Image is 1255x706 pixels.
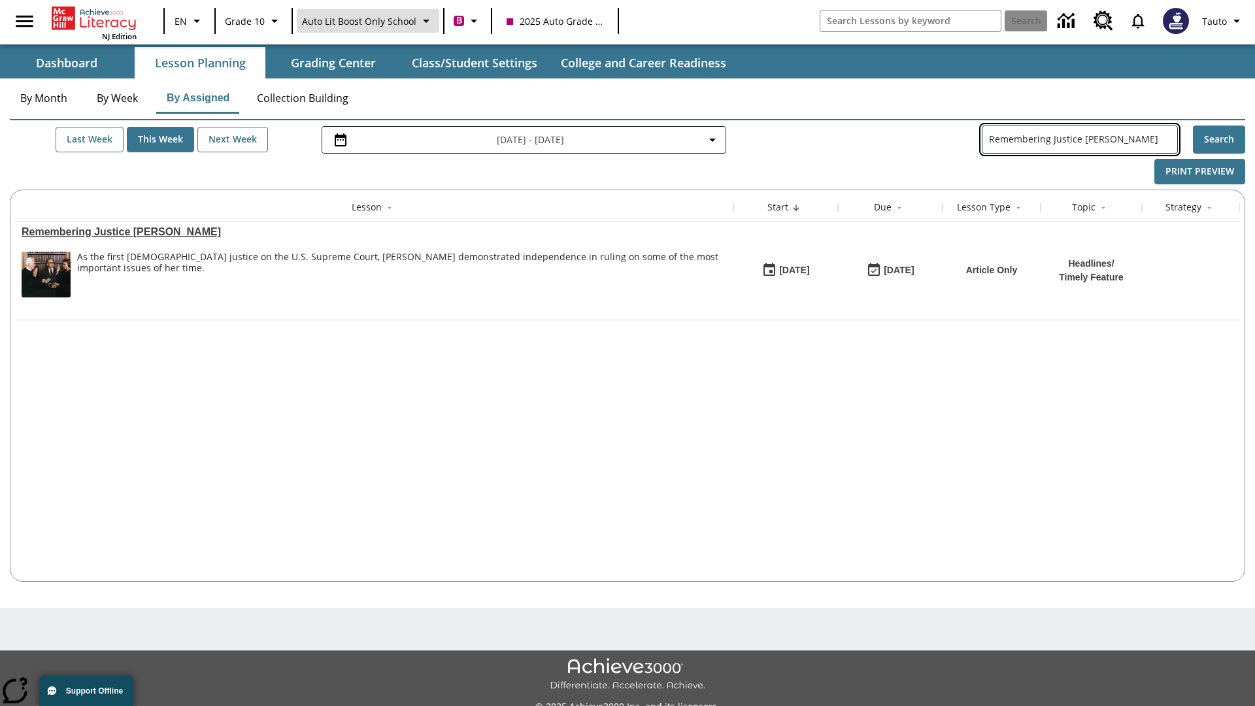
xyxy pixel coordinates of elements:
button: Select the date range menu item [327,132,720,148]
button: Sort [382,200,397,216]
img: Achieve3000 Differentiate Accelerate Achieve [550,658,705,692]
button: This Week [127,127,194,152]
div: Strategy [1165,201,1201,214]
button: Grading Center [268,47,399,78]
div: Lesson Type [957,201,1011,214]
span: Support Offline [66,686,123,696]
button: Class/Student Settings [401,47,548,78]
img: Avatar [1163,8,1189,34]
p: Headlines / [1059,257,1124,271]
span: NJ Edition [102,31,137,41]
button: Sort [1096,200,1111,216]
button: Next Week [197,127,268,152]
button: Profile/Settings [1197,9,1250,33]
button: By Week [84,82,150,114]
a: Home [52,5,137,31]
button: School: Auto Lit Boost only School, Select your school [297,9,439,33]
button: Select a new avatar [1155,4,1197,38]
img: Chief Justice Warren Burger, wearing a black robe, holds up his right hand and faces Sandra Day O... [22,252,71,297]
span: Auto Lit Boost only School [302,14,416,28]
div: [DATE] [779,262,809,278]
button: Last Week [56,127,124,152]
button: Open side menu [5,2,44,41]
button: Sort [1011,200,1026,216]
button: Dashboard [1,47,132,78]
button: Support Offline [39,676,133,706]
div: As the first [DEMOGRAPHIC_DATA] justice on the U.S. Supreme Court, [PERSON_NAME] demonstrated ind... [77,252,727,274]
a: Data Center [1050,3,1086,39]
button: Boost Class color is violet red. Change class color [448,9,487,33]
button: Sort [1201,200,1217,216]
button: 08/24/25: Last day the lesson can be accessed [862,258,918,283]
div: [DATE] [884,262,914,278]
p: Article Only [966,263,1018,277]
span: Grade 10 [225,14,265,28]
button: Search [1193,126,1245,154]
input: Search Assigned Lessons [989,130,1177,149]
span: Tauto [1202,14,1227,28]
div: Start [767,201,788,214]
button: Sort [788,200,804,216]
div: As the first female justice on the U.S. Supreme Court, Sandra Day O'Connor demonstrated independe... [77,252,727,297]
div: Remembering Justice O'Connor [22,226,727,238]
a: Notifications [1121,4,1155,38]
button: College and Career Readiness [550,47,737,78]
div: Due [874,201,892,214]
button: 08/24/25: First time the lesson was available [758,258,814,283]
button: Collection Building [246,82,359,114]
button: Sort [892,200,907,216]
span: [DATE] - [DATE] [497,133,564,146]
span: EN [175,14,187,28]
button: By Month [10,82,78,114]
button: By Assigned [156,82,240,114]
button: Grade: Grade 10, Select a grade [220,9,288,33]
span: B [456,12,462,29]
span: 2025 Auto Grade 10 [507,14,603,28]
a: Remembering Justice O'Connor, Lessons [22,226,727,238]
div: Home [52,4,137,41]
input: search field [820,10,1001,31]
button: Lesson Planning [135,47,265,78]
div: Topic [1072,201,1096,214]
a: Resource Center, Will open in new tab [1086,3,1121,39]
svg: Collapse Date Range Filter [705,132,720,148]
div: Lesson [352,201,382,214]
button: Language: EN, Select a language [169,9,210,33]
button: Print Preview [1154,159,1245,184]
p: Timely Feature [1059,271,1124,284]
